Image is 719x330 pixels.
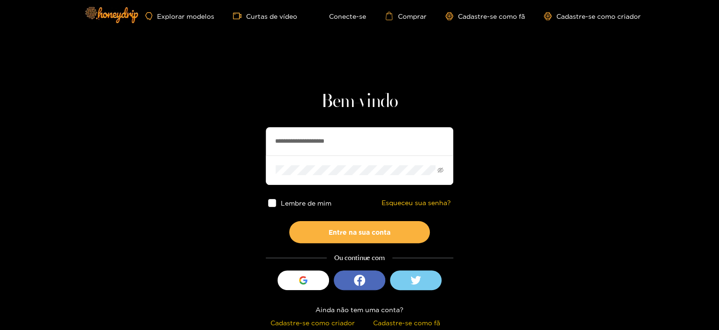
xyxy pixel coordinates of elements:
font: Comprar [398,13,427,20]
a: Cadastre-se como fã [445,12,525,20]
font: Cadastre-se como fã [373,319,440,326]
font: Curtas de vídeo [246,13,297,20]
font: Ainda não tem uma conta? [315,306,404,313]
a: Cadastre-se como criador [544,12,641,20]
font: Esqueceu sua senha? [382,199,451,206]
font: Explorar modelos [157,13,214,20]
span: câmera de vídeo [233,12,246,20]
a: Curtas de vídeo [233,12,297,20]
font: Cadastre-se como fã [458,13,525,20]
font: Cadastre-se como criador [270,319,355,326]
button: Entre na sua conta [289,221,430,243]
font: Lembre de mim [281,200,331,207]
font: Conecte-se [329,13,366,20]
font: Entre na sua conta [329,229,390,236]
font: Cadastre-se como criador [556,13,641,20]
span: invisível aos olhos [437,167,443,173]
a: Conecte-se [316,12,366,20]
a: Comprar [385,12,427,20]
a: Explorar modelos [145,12,214,20]
font: Bem-vindo [321,92,398,111]
font: Ou continue com [334,253,385,262]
